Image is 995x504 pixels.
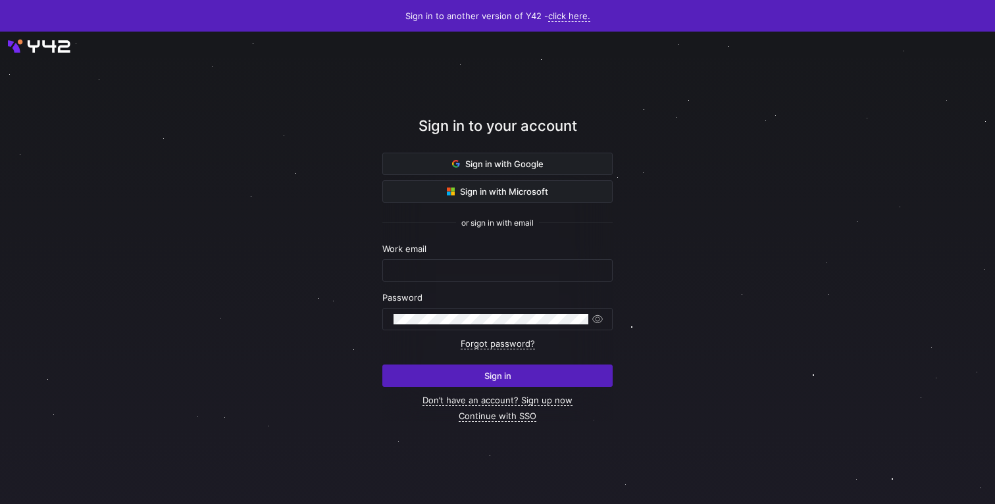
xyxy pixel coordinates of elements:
[548,11,590,22] a: click here.
[382,115,613,153] div: Sign in to your account
[422,395,573,406] a: Don’t have an account? Sign up now
[382,153,613,175] button: Sign in with Google
[461,338,535,349] a: Forgot password?
[382,243,426,254] span: Work email
[382,365,613,387] button: Sign in
[461,218,534,228] span: or sign in with email
[382,180,613,203] button: Sign in with Microsoft
[484,370,511,381] span: Sign in
[452,159,544,169] span: Sign in with Google
[459,411,536,422] a: Continue with SSO
[382,292,422,303] span: Password
[447,186,548,197] span: Sign in with Microsoft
